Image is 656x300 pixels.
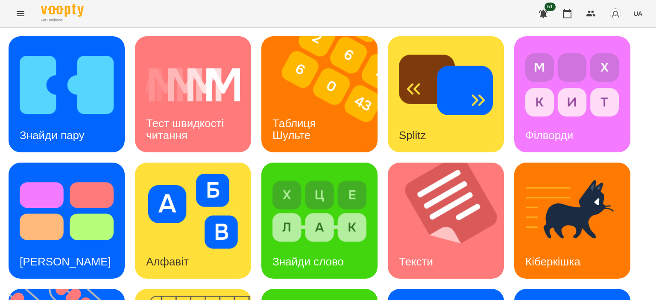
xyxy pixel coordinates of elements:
[146,47,240,122] img: Тест швидкості читання
[388,36,504,152] a: SplitzSplitz
[514,36,630,152] a: ФілвордиФілворди
[20,255,111,268] h3: [PERSON_NAME]
[545,3,556,11] span: 61
[525,129,573,142] h3: Філворди
[20,47,114,122] img: Знайди пару
[525,174,619,249] img: Кіберкішка
[261,163,378,279] a: Знайди словоЗнайди слово
[399,129,426,142] h3: Splitz
[261,36,378,152] a: Таблиця ШультеТаблиця Шульте
[609,8,621,20] img: avatar_s.png
[272,174,366,249] img: Знайди слово
[9,36,125,152] a: Знайди паруЗнайди пару
[261,36,388,152] img: Таблиця Шульте
[388,163,515,279] img: Тексти
[525,255,580,268] h3: Кіберкішка
[633,9,642,18] span: UA
[272,117,319,141] h3: Таблиця Шульте
[399,255,433,268] h3: Тексти
[41,17,84,23] span: For Business
[146,255,189,268] h3: Алфавіт
[10,3,31,24] button: Menu
[41,4,84,17] img: Voopty Logo
[272,255,344,268] h3: Знайди слово
[525,47,619,122] img: Філворди
[399,47,493,122] img: Splitz
[630,6,646,21] button: UA
[388,163,504,279] a: ТекстиТексти
[9,163,125,279] a: Тест Струпа[PERSON_NAME]
[20,174,114,249] img: Тест Струпа
[135,36,251,152] a: Тест швидкості читанняТест швидкості читання
[20,129,85,142] h3: Знайди пару
[146,117,227,141] h3: Тест швидкості читання
[135,163,251,279] a: АлфавітАлфавіт
[146,174,240,249] img: Алфавіт
[514,163,630,279] a: КіберкішкаКіберкішка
